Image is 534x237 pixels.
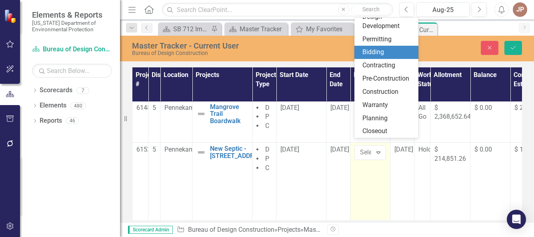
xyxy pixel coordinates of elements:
div: Contracting [362,61,414,70]
div: Closeout [362,127,414,136]
input: Search ClearPoint... [162,3,393,17]
button: Aug-25 [416,2,470,17]
a: Mangrove Trail Boardwalk [210,103,248,125]
img: Not Defined [196,109,206,119]
img: ClearPoint Strategy [4,9,18,23]
span: Pennekamp [164,104,198,111]
span: [DATE] [280,104,299,111]
button: JP [513,2,527,17]
span: Elements & Reports [32,10,112,20]
div: Master Tracker - Current User [304,226,385,233]
div: 46 [66,117,79,124]
div: Pre-Construction [362,74,414,83]
span: [DATE] [394,146,413,153]
small: [US_STATE] Department of Environmental Protection [32,20,112,33]
div: Open Intercom Messenger [507,210,526,229]
div: Bidding [362,48,414,57]
p: 61489C [136,103,144,113]
span: $ 214,851.26 [434,146,466,162]
span: Hold [418,146,432,153]
div: Master Tracker - Current User [132,41,346,50]
span: $ 0.00 [474,146,492,153]
span: $ 2,368,652.64 [434,104,471,121]
a: Reports [40,116,62,126]
div: 7 [76,87,89,94]
span: [DATE] [330,146,349,153]
span: 5 [152,104,156,111]
a: New Septic - [STREET_ADDRESS] [210,145,267,159]
div: Aug-25 [419,5,467,15]
span: $ 0.00 [474,104,492,111]
p: 61526 [136,145,144,154]
span: Scorecard Admin [128,226,173,234]
span: 5 [152,146,156,153]
div: » » [177,225,321,235]
span: [DATE] [280,146,299,153]
a: Scorecards [40,86,72,95]
span: D [265,146,270,153]
input: Search Below... [32,64,112,78]
div: Design Development [362,12,414,31]
div: My Favorites [306,24,352,34]
span: P [265,155,269,162]
div: Construction [362,87,414,97]
div: 480 [70,102,86,109]
span: C [265,164,269,172]
div: Planning [362,114,414,123]
a: Master Tracker [226,24,286,34]
div: SB 712 Implementation [173,24,209,34]
span: Pennekamp [164,146,198,153]
span: D [265,104,270,111]
a: SB 712 Implementation [160,24,209,34]
span: C [265,122,269,130]
span: All Go [418,104,426,121]
a: Projects [278,226,300,233]
a: Bureau of Design Construction [32,45,112,54]
div: Master Tracker [240,24,286,34]
div: Warranty [362,101,414,110]
a: My Favorites [293,24,352,34]
span: Search [362,6,380,12]
a: Elements [40,101,66,110]
img: Not Defined [196,148,206,157]
span: [DATE] [330,104,349,111]
div: Bureau of Design Construction [132,50,346,56]
button: Search [351,4,391,15]
a: Bureau of Design Construction [188,226,274,233]
div: Permitting [362,35,414,44]
span: P [265,113,269,120]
